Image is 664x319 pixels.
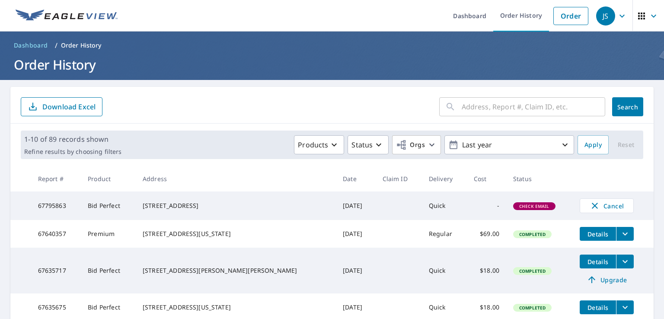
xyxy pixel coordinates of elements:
h1: Order History [10,56,654,73]
th: Delivery [422,166,467,191]
button: detailsBtn-67635717 [580,255,616,268]
span: Completed [514,268,551,274]
a: Dashboard [10,38,51,52]
span: Completed [514,305,551,311]
td: $69.00 [467,220,506,248]
nav: breadcrumb [10,38,654,52]
p: Download Excel [42,102,96,112]
span: Search [619,103,636,111]
td: $18.00 [467,248,506,293]
button: detailsBtn-67635675 [580,300,616,314]
div: [STREET_ADDRESS][US_STATE] [143,230,329,238]
span: Apply [584,140,602,150]
a: Upgrade [580,273,634,287]
button: Last year [444,135,574,154]
input: Address, Report #, Claim ID, etc. [462,95,605,119]
th: Product [81,166,136,191]
th: Address [136,166,336,191]
button: Orgs [392,135,441,154]
button: Apply [578,135,609,154]
th: Status [506,166,573,191]
button: filesDropdownBtn-67635675 [616,300,634,314]
p: Products [298,140,328,150]
div: [STREET_ADDRESS] [143,201,329,210]
span: Dashboard [14,41,48,50]
p: Refine results by choosing filters [24,148,121,156]
span: Orgs [396,140,425,150]
th: Claim ID [376,166,422,191]
div: JS [596,6,615,26]
button: Products [294,135,344,154]
td: - [467,191,506,220]
td: 67640357 [31,220,81,248]
span: Completed [514,231,551,237]
td: [DATE] [336,220,375,248]
img: EV Logo [16,10,118,22]
td: Quick [422,248,467,293]
li: / [55,40,57,51]
span: Cancel [589,201,625,211]
td: 67795863 [31,191,81,220]
button: Search [612,97,643,116]
td: Premium [81,220,136,248]
a: Order [553,7,588,25]
th: Date [336,166,375,191]
td: [DATE] [336,248,375,293]
p: Status [351,140,373,150]
th: Report # [31,166,81,191]
span: Details [585,258,611,266]
button: filesDropdownBtn-67635717 [616,255,634,268]
th: Cost [467,166,506,191]
td: 67635717 [31,248,81,293]
p: Last year [459,137,560,153]
td: Quick [422,191,467,220]
td: [DATE] [336,191,375,220]
button: Cancel [580,198,634,213]
span: Check Email [514,203,555,209]
span: Details [585,303,611,312]
div: [STREET_ADDRESS][US_STATE] [143,303,329,312]
td: Bid Perfect [81,248,136,293]
button: filesDropdownBtn-67640357 [616,227,634,241]
span: Upgrade [585,274,629,285]
button: Status [348,135,389,154]
div: [STREET_ADDRESS][PERSON_NAME][PERSON_NAME] [143,266,329,275]
p: 1-10 of 89 records shown [24,134,121,144]
button: Download Excel [21,97,102,116]
td: Bid Perfect [81,191,136,220]
td: Regular [422,220,467,248]
button: detailsBtn-67640357 [580,227,616,241]
span: Details [585,230,611,238]
p: Order History [61,41,102,50]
